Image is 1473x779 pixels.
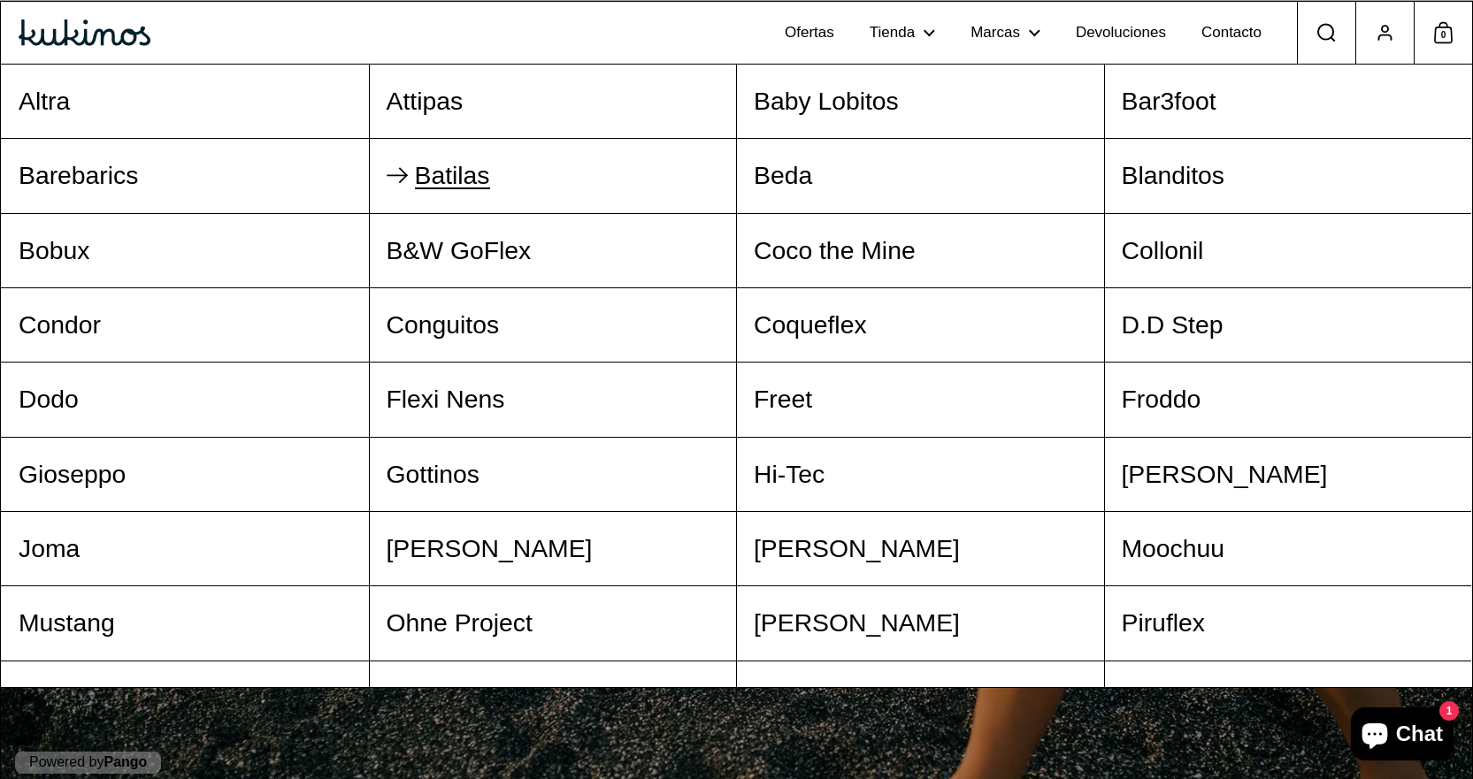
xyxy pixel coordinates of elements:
a: Contacto [1184,8,1279,57]
span: 0 [1434,24,1453,47]
span: Marcas [970,24,1020,42]
a: Marcas [953,8,1058,57]
a: Ofertas [767,8,852,57]
span: Tienda [870,24,915,42]
inbox-online-store-chat: Chat de la tienda online Shopify [1346,707,1459,765]
a: Tienda [852,8,953,57]
span: Contacto [1201,24,1262,42]
span: Devoluciones [1076,24,1166,42]
span: Ofertas [785,24,834,42]
a: Devoluciones [1058,8,1184,57]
